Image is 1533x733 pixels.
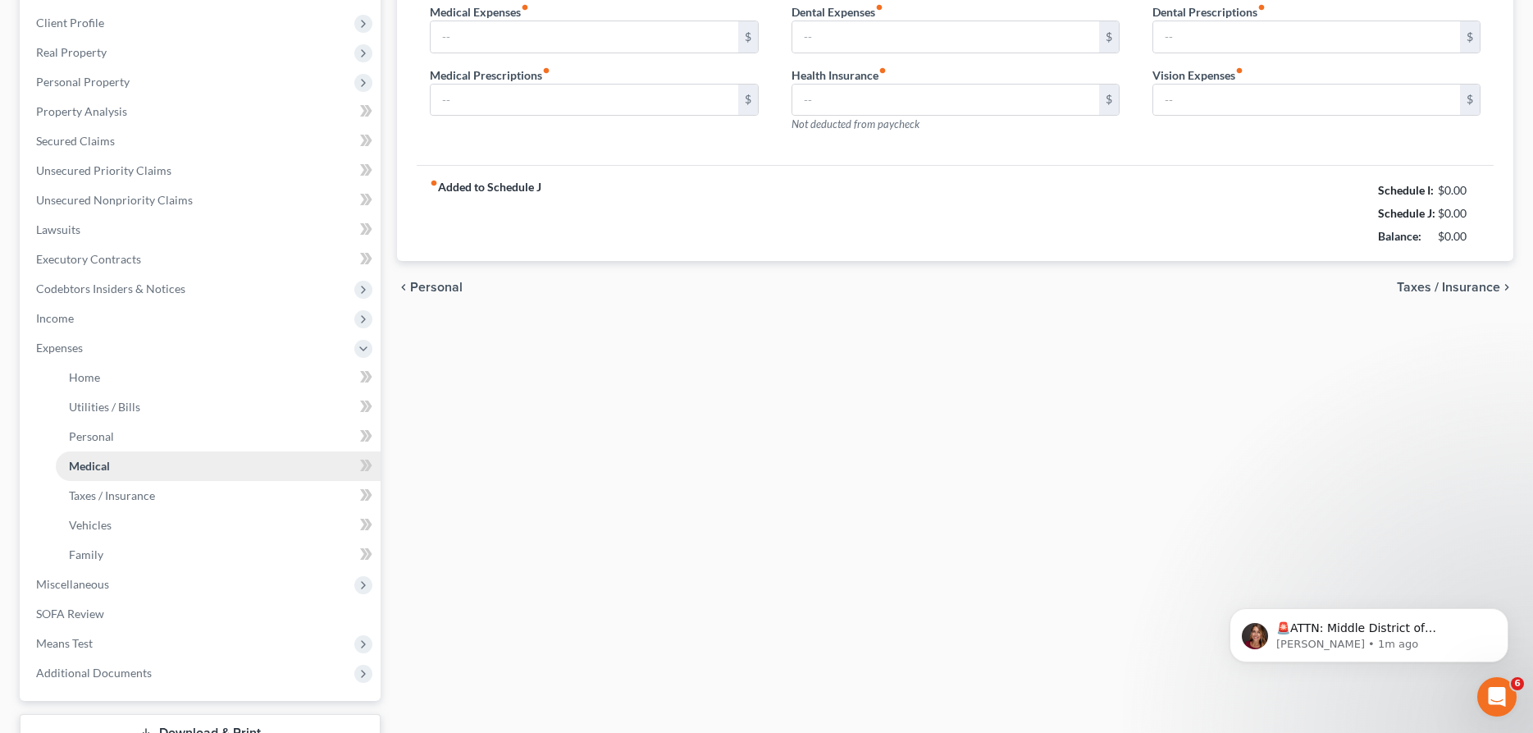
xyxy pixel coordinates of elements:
[1153,21,1460,53] input: --
[430,3,529,21] label: Medical Expenses
[1378,206,1435,220] strong: Schedule J:
[36,222,80,236] span: Lawsuits
[69,518,112,532] span: Vehicles
[56,363,381,392] a: Home
[1511,677,1524,690] span: 6
[738,85,758,116] div: $
[1460,85,1480,116] div: $
[56,392,381,422] a: Utilities / Bills
[792,117,919,131] span: Not deducted from paycheck
[792,3,883,21] label: Dental Expenses
[431,21,737,53] input: --
[1397,281,1500,294] span: Taxes / Insurance
[1153,85,1460,116] input: --
[1152,66,1243,84] label: Vision Expenses
[69,488,155,502] span: Taxes / Insurance
[1378,183,1434,197] strong: Schedule I:
[1152,3,1266,21] label: Dental Prescriptions
[56,422,381,451] a: Personal
[1235,66,1243,75] i: fiber_manual_record
[1378,229,1421,243] strong: Balance:
[1205,574,1533,689] iframe: Intercom notifications message
[23,156,381,186] a: Unsecured Priority Claims
[36,163,171,177] span: Unsecured Priority Claims
[542,66,550,75] i: fiber_manual_record
[875,3,883,11] i: fiber_manual_record
[56,451,381,481] a: Medical
[69,547,103,561] span: Family
[36,341,83,355] span: Expenses
[410,281,463,294] span: Personal
[56,481,381,511] a: Taxes / Insurance
[36,607,104,621] span: SOFA Review
[36,193,193,207] span: Unsecured Nonpriority Claims
[1500,281,1513,294] i: chevron_right
[23,245,381,274] a: Executory Contracts
[738,21,758,53] div: $
[36,45,107,59] span: Real Property
[521,3,529,11] i: fiber_manual_record
[430,179,541,248] strong: Added to Schedule J
[397,281,410,294] i: chevron_left
[431,85,737,116] input: --
[56,511,381,540] a: Vehicles
[36,134,115,148] span: Secured Claims
[69,459,110,473] span: Medical
[23,215,381,245] a: Lawsuits
[36,577,109,591] span: Miscellaneous
[23,97,381,126] a: Property Analysis
[56,540,381,570] a: Family
[36,75,130,89] span: Personal Property
[1438,205,1481,222] div: $0.00
[878,66,887,75] i: fiber_manual_record
[1460,21,1480,53] div: $
[1477,677,1517,717] iframe: Intercom live chat
[792,66,887,84] label: Health Insurance
[397,281,463,294] button: chevron_left Personal
[1257,3,1266,11] i: fiber_manual_record
[36,282,185,295] span: Codebtors Insiders & Notices
[36,252,141,266] span: Executory Contracts
[1397,281,1513,294] button: Taxes / Insurance chevron_right
[792,85,1099,116] input: --
[23,126,381,156] a: Secured Claims
[36,104,127,118] span: Property Analysis
[36,636,93,650] span: Means Test
[1099,85,1119,116] div: $
[36,666,152,680] span: Additional Documents
[430,66,550,84] label: Medical Prescriptions
[792,21,1099,53] input: --
[69,400,140,414] span: Utilities / Bills
[23,186,381,215] a: Unsecured Nonpriority Claims
[36,16,104,30] span: Client Profile
[23,599,381,629] a: SOFA Review
[69,370,100,384] span: Home
[36,311,74,325] span: Income
[69,429,114,443] span: Personal
[1438,228,1481,245] div: $0.00
[1099,21,1119,53] div: $
[430,179,438,187] i: fiber_manual_record
[1438,182,1481,199] div: $0.00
